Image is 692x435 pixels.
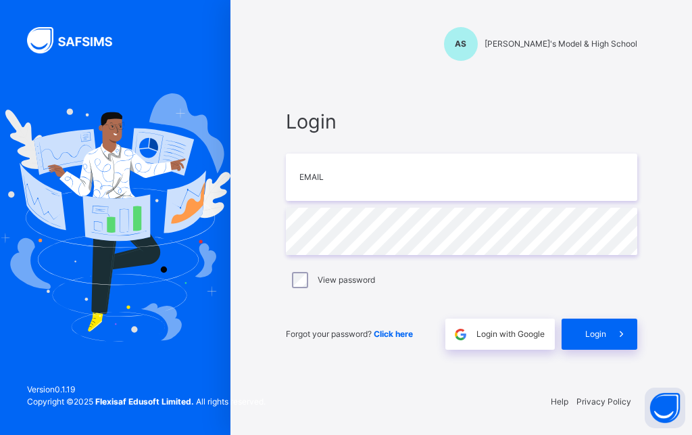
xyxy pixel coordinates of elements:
[318,274,375,286] label: View password
[485,38,637,50] span: [PERSON_NAME]'s Model & High School
[374,329,413,339] a: Click here
[27,27,128,53] img: SAFSIMS Logo
[551,396,568,407] a: Help
[27,396,266,407] span: Copyright © 2025 All rights reserved.
[27,384,266,396] span: Version 0.1.19
[585,328,606,340] span: Login
[455,38,466,50] span: AS
[286,107,637,136] span: Login
[95,396,194,407] strong: Flexisaf Edusoft Limited.
[476,328,545,340] span: Login with Google
[286,329,413,339] span: Forgot your password?
[576,396,631,407] a: Privacy Policy
[453,327,468,342] img: google.396cfc9801f0270233282035f929180a.svg
[645,388,685,428] button: Open asap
